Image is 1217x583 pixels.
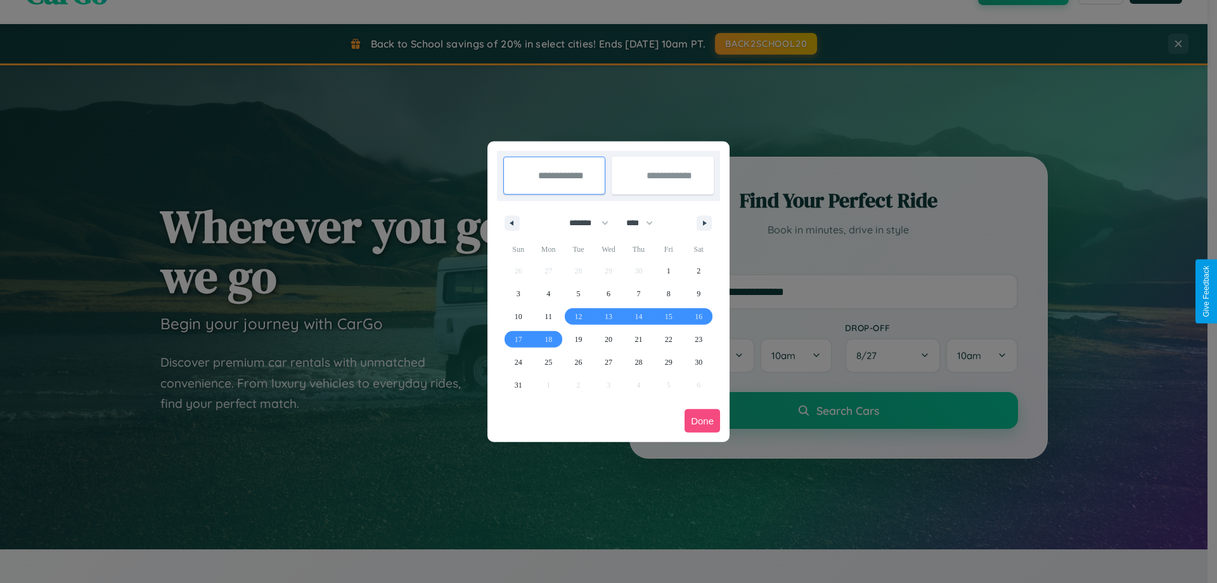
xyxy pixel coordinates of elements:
[665,351,673,374] span: 29
[503,374,533,396] button: 31
[515,351,522,374] span: 24
[593,351,623,374] button: 27
[503,328,533,351] button: 17
[654,351,683,374] button: 29
[546,282,550,305] span: 4
[533,282,563,305] button: 4
[624,239,654,259] span: Thu
[607,282,610,305] span: 6
[1202,266,1211,317] div: Give Feedback
[667,282,671,305] span: 8
[533,351,563,374] button: 25
[563,351,593,374] button: 26
[515,305,522,328] span: 10
[563,328,593,351] button: 19
[634,328,642,351] span: 21
[665,328,673,351] span: 22
[575,305,583,328] span: 12
[605,351,612,374] span: 27
[515,374,522,396] span: 31
[575,351,583,374] span: 26
[563,305,593,328] button: 12
[544,351,552,374] span: 25
[593,305,623,328] button: 13
[684,259,714,282] button: 2
[533,328,563,351] button: 18
[503,305,533,328] button: 10
[697,259,700,282] span: 2
[695,351,702,374] span: 30
[654,259,683,282] button: 1
[654,282,683,305] button: 8
[544,328,552,351] span: 18
[654,328,683,351] button: 22
[563,282,593,305] button: 5
[654,305,683,328] button: 15
[684,328,714,351] button: 23
[695,305,702,328] span: 16
[563,239,593,259] span: Tue
[593,282,623,305] button: 6
[517,282,520,305] span: 3
[697,282,700,305] span: 9
[634,305,642,328] span: 14
[605,328,612,351] span: 20
[605,305,612,328] span: 13
[575,328,583,351] span: 19
[684,351,714,374] button: 30
[533,305,563,328] button: 11
[624,328,654,351] button: 21
[636,282,640,305] span: 7
[685,409,720,433] button: Done
[503,239,533,259] span: Sun
[624,351,654,374] button: 28
[593,239,623,259] span: Wed
[684,305,714,328] button: 16
[667,259,671,282] span: 1
[624,305,654,328] button: 14
[544,305,552,328] span: 11
[654,239,683,259] span: Fri
[665,305,673,328] span: 15
[634,351,642,374] span: 28
[593,328,623,351] button: 20
[684,282,714,305] button: 9
[624,282,654,305] button: 7
[695,328,702,351] span: 23
[503,351,533,374] button: 24
[533,239,563,259] span: Mon
[515,328,522,351] span: 17
[577,282,581,305] span: 5
[684,239,714,259] span: Sat
[503,282,533,305] button: 3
